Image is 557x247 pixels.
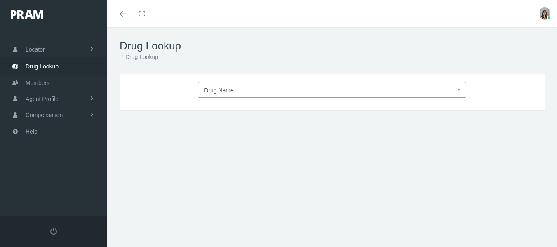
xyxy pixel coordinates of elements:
[120,52,158,61] li: Drug Lookup
[26,124,38,139] span: Help
[26,42,45,57] span: Locator
[26,91,59,107] span: Agent Profile
[120,40,545,52] h1: Drug Lookup
[26,59,59,74] span: Drug Lookup
[204,87,234,94] span: Drug Name
[26,107,63,123] span: Compensation
[538,7,551,20] img: S_Profile_Picture_1109.jpeg
[26,75,49,91] span: Members
[11,10,43,19] img: PRAM_20_x_78.png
